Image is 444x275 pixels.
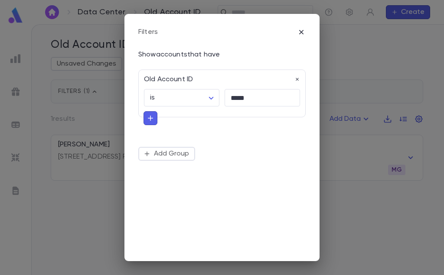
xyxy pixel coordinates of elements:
[150,94,155,101] span: is
[138,28,158,36] div: Filters
[144,89,219,106] div: is
[138,50,306,59] div: Show accounts that have
[139,70,300,84] div: Old Account ID
[138,147,195,161] button: Add Group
